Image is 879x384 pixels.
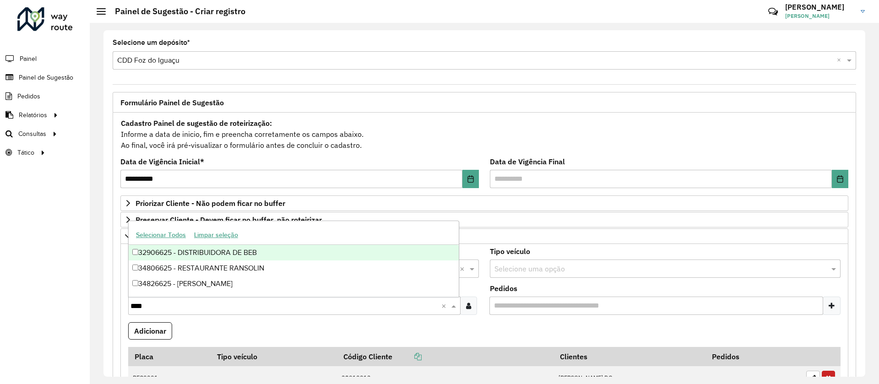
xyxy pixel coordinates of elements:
label: Pedidos [490,283,517,294]
a: Priorizar Cliente - Não podem ficar no buffer [120,195,848,211]
th: Código Cliente [337,347,554,366]
a: Cliente para Recarga [120,228,848,244]
span: Clear all [441,300,449,311]
div: 32906625 - DISTRIBUIDORA DE BEB [129,245,459,260]
a: Preservar Cliente - Devem ficar no buffer, não roteirizar [120,212,848,227]
button: Selecionar Todos [132,228,190,242]
button: Choose Date [832,170,848,188]
label: Data de Vigência Inicial [120,156,204,167]
th: Tipo veículo [211,347,337,366]
label: Data de Vigência Final [490,156,565,167]
span: Tático [17,148,34,157]
button: Limpar seleção [190,228,242,242]
label: Tipo veículo [490,246,530,257]
th: Pedidos [706,347,802,366]
span: Priorizar Cliente - Não podem ficar no buffer [136,200,285,207]
span: Relatórios [19,110,47,120]
ng-dropdown-panel: Options list [128,221,459,297]
span: Pedidos [17,92,40,101]
button: Choose Date [462,170,479,188]
div: 34806625 - RESTAURANTE RANSOLIN [129,260,459,276]
span: [PERSON_NAME] [785,12,854,20]
span: Clear all [837,55,845,66]
span: Preservar Cliente - Devem ficar no buffer, não roteirizar [136,216,322,223]
h2: Painel de Sugestão - Criar registro [106,6,245,16]
a: Contato Rápido [763,2,783,22]
th: Placa [128,347,211,366]
span: Painel [20,54,37,64]
strong: Cadastro Painel de sugestão de roteirização: [121,119,272,128]
h3: [PERSON_NAME] [785,3,854,11]
span: Consultas [18,129,46,139]
span: Formulário Painel de Sugestão [120,99,224,106]
button: Adicionar [128,322,172,340]
span: Clear all [460,263,467,274]
div: 34826625 - [PERSON_NAME] [129,276,459,292]
th: Clientes [554,347,706,366]
div: Informe a data de inicio, fim e preencha corretamente os campos abaixo. Ao final, você irá pré-vi... [120,117,848,151]
a: Copiar [392,352,422,361]
label: Selecione um depósito [113,37,190,48]
span: Painel de Sugestão [19,73,73,82]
